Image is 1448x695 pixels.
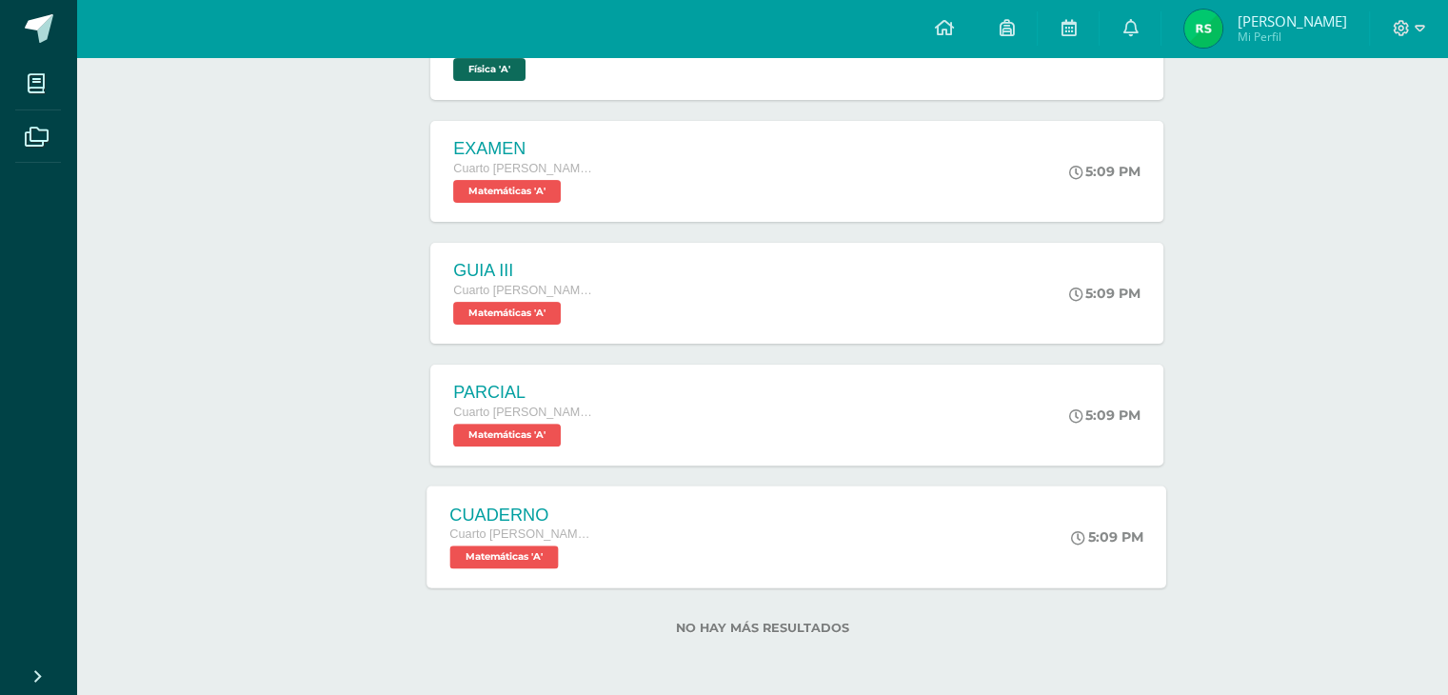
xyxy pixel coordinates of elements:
span: Matemáticas 'A' [453,424,561,447]
span: Cuarto [PERSON_NAME]. CCLL en Computación [453,284,596,297]
span: Matemáticas 'A' [453,302,561,325]
span: [PERSON_NAME] [1237,11,1346,30]
div: CUADERNO [450,505,595,525]
span: Cuarto [PERSON_NAME]. CCLL en Computación [450,527,595,541]
span: Matemáticas 'A' [450,546,559,568]
span: Matemáticas 'A' [453,180,561,203]
label: No hay más resultados [331,621,1193,635]
div: 5:09 PM [1072,528,1144,546]
div: 5:09 PM [1069,407,1141,424]
div: EXAMEN [453,139,596,159]
span: Cuarto [PERSON_NAME]. CCLL en Computación [453,162,596,175]
div: PARCIAL [453,383,596,403]
span: Mi Perfil [1237,29,1346,45]
div: GUIA III [453,261,596,281]
span: Física 'A' [453,58,526,81]
img: 6b8055f1fa2aa5a2ea33f5fa0b4220d9.png [1184,10,1222,48]
div: 5:09 PM [1069,285,1141,302]
span: Cuarto [PERSON_NAME]. CCLL en Computación [453,406,596,419]
div: 5:09 PM [1069,163,1141,180]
